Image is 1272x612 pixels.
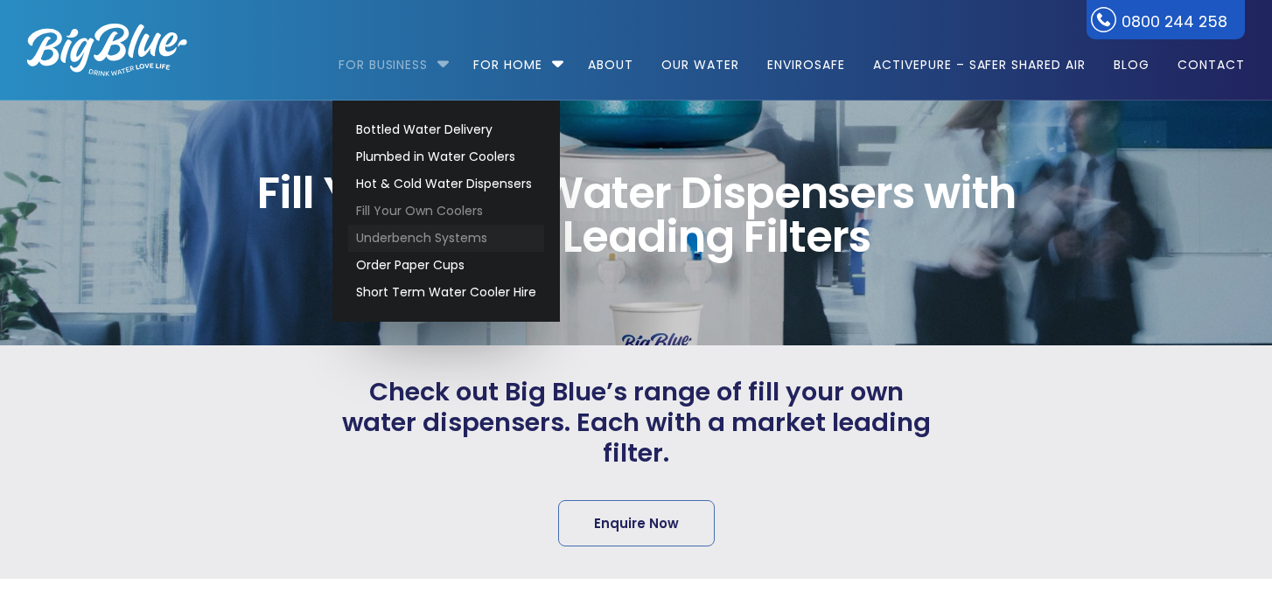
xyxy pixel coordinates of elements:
[251,171,1021,259] span: Fill Your Own Water Dispensers with Market Leading Filters
[348,279,544,306] a: Short Term Water Cooler Hire
[348,143,544,170] a: Plumbed in Water Coolers
[348,225,544,252] a: Underbench Systems
[1157,497,1248,588] iframe: Chatbot
[348,170,544,198] a: Hot & Cold Water Dispensers
[27,24,187,76] img: logo
[558,500,715,546] a: Enquire Now
[348,116,544,143] a: Bottled Water Delivery
[348,198,544,225] a: Fill Your Own Coolers
[339,377,933,468] span: Check out Big Blue’s range of fill your own water dispensers. Each with a market leading filter.
[348,252,544,279] a: Order Paper Cups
